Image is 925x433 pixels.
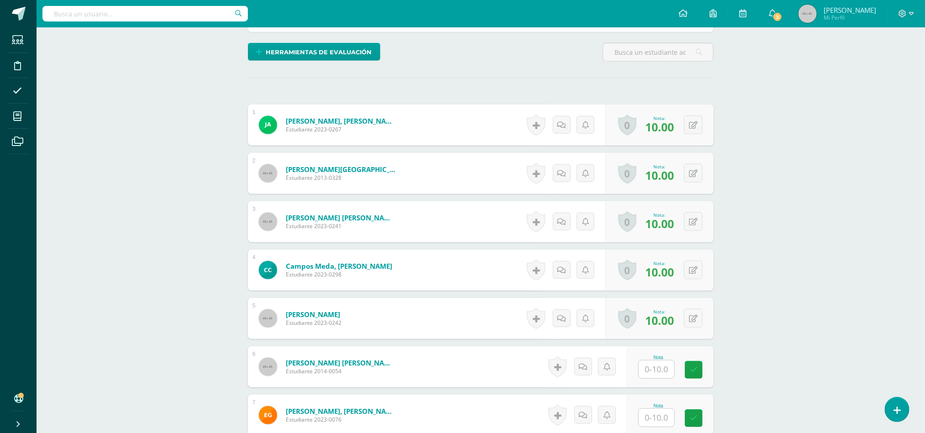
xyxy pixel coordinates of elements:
[286,271,392,278] span: Estudiante 2023-0298
[645,264,674,280] span: 10.00
[645,313,674,328] span: 10.00
[773,12,783,22] span: 2
[259,261,277,279] img: 624c70040f2b83e340c89c2efe7cb9b2.png
[618,308,636,329] a: 0
[639,360,674,378] input: 0-10.0
[286,125,395,133] span: Estudiante 2023-0267
[286,213,395,222] a: [PERSON_NAME] [PERSON_NAME]
[259,116,277,134] img: cde81b1a0bf970c34fdf3b24456fef5f.png
[286,407,395,416] a: [PERSON_NAME], [PERSON_NAME]
[645,119,674,135] span: 10.00
[645,212,674,218] div: Nota:
[618,260,636,281] a: 0
[603,43,713,61] input: Busca un estudiante aquí...
[638,403,678,408] div: Nota
[286,222,395,230] span: Estudiante 2023-0241
[824,14,876,21] span: Mi Perfil
[645,163,674,170] div: Nota:
[645,216,674,231] span: 10.00
[259,309,277,328] img: 45x45
[286,174,395,182] span: Estudiante 2013-0328
[618,115,636,136] a: 0
[645,260,674,266] div: Nota:
[286,310,342,319] a: [PERSON_NAME]
[286,367,395,375] span: Estudiante 2014-0054
[259,406,277,424] img: c842b866c23b01b0914af6346a6517d8.png
[286,416,395,423] span: Estudiante 2023-0076
[286,358,395,367] a: [PERSON_NAME] [PERSON_NAME]
[286,165,395,174] a: [PERSON_NAME][GEOGRAPHIC_DATA] [PERSON_NAME]
[618,163,636,184] a: 0
[645,308,674,315] div: Nota:
[639,409,674,427] input: 0-10.0
[645,115,674,121] div: Nota:
[286,116,395,125] a: [PERSON_NAME], [PERSON_NAME]
[259,164,277,183] img: 45x45
[799,5,817,23] img: 45x45
[286,319,342,327] span: Estudiante 2023-0242
[248,43,380,61] a: Herramientas de evaluación
[286,261,392,271] a: Campos Meda, [PERSON_NAME]
[638,355,678,360] div: Nota
[266,44,372,61] span: Herramientas de evaluación
[42,6,248,21] input: Busca un usuario...
[259,358,277,376] img: 45x45
[645,167,674,183] span: 10.00
[259,213,277,231] img: 45x45
[824,5,876,15] span: [PERSON_NAME]
[618,211,636,232] a: 0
